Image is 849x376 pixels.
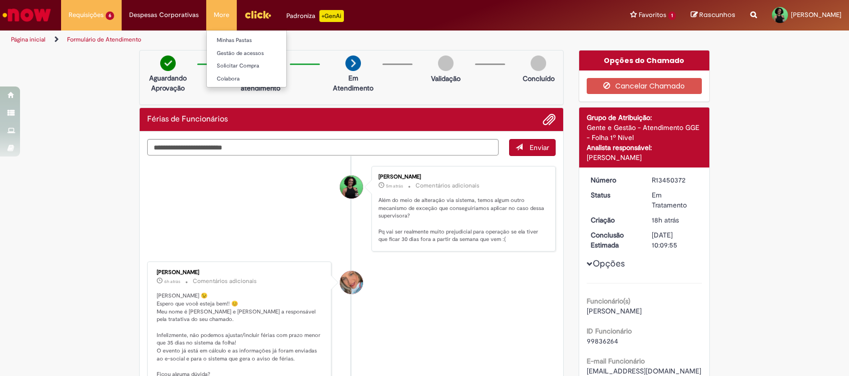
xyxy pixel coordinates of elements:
a: Rascunhos [691,10,735,20]
span: [PERSON_NAME] [791,10,841,19]
span: Favoritos [639,10,666,20]
a: Minhas Pastas [207,35,317,46]
span: [PERSON_NAME] [587,306,642,315]
div: Gente e Gestão - Atendimento GGE - Folha 1º Nível [587,122,702,142]
div: Fernanda Gabriela De Oliveira Benedito [340,175,363,198]
p: Além do meio de alteração via sistema, temos algum outro mecanismo de exceção que conseguiriamos ... [378,196,545,243]
img: check-circle-green.png [160,55,176,71]
span: 6h atrás [164,278,180,284]
img: img-circle-grey.png [438,55,454,71]
dt: Status [583,190,645,200]
div: Grupo de Atribuição: [587,112,702,122]
a: Solicitar Compra [207,60,317,71]
span: 6 [106,11,114,20]
time: 26/08/2025 20:27:02 [652,215,679,224]
small: Comentários adicionais [415,181,480,190]
button: Cancelar Chamado [587,78,702,94]
span: 18h atrás [652,215,679,224]
img: click_logo_yellow_360x200.png [244,7,271,22]
p: Aguardando Aprovação [144,73,192,93]
div: Analista responsável: [587,142,702,152]
ul: Trilhas de página [8,30,559,49]
div: Opções do Chamado [579,50,710,70]
dt: Número [583,175,645,185]
div: R13450372 [652,175,698,185]
div: [DATE] 10:09:55 [652,230,698,250]
span: 1 [668,11,676,20]
dt: Conclusão Estimada [583,230,645,250]
p: +GenAi [319,10,344,22]
ul: More [206,30,287,87]
span: [EMAIL_ADDRESS][DOMAIN_NAME] [587,366,701,375]
time: 27/08/2025 08:27:47 [164,278,180,284]
div: Em Tratamento [652,190,698,210]
span: Enviar [530,143,549,152]
p: Em Atendimento [329,73,377,93]
p: Concluído [523,73,555,83]
span: Rascunhos [699,10,735,19]
h2: Férias de Funcionários Histórico de tíquete [147,115,228,124]
a: Colabora [207,73,317,84]
a: Página inicial [11,35,46,43]
b: Funcionário(s) [587,296,630,305]
small: Comentários adicionais [193,277,257,285]
img: ServiceNow [1,5,53,25]
b: E-mail Funcionário [587,356,645,365]
span: Despesas Corporativas [129,10,199,20]
a: Gestão de acessos [207,48,317,59]
p: Validação [431,73,461,83]
button: Adicionar anexos [543,113,556,126]
button: Enviar [509,139,556,156]
span: 99836264 [587,336,618,345]
div: Padroniza [286,10,344,22]
time: 27/08/2025 14:37:42 [386,183,403,189]
img: arrow-next.png [345,55,361,71]
span: Requisições [69,10,104,20]
span: 5m atrás [386,183,403,189]
a: Formulário de Atendimento [67,35,141,43]
div: 26/08/2025 21:27:02 [652,215,698,225]
img: img-circle-grey.png [531,55,546,71]
div: [PERSON_NAME] [378,174,545,180]
b: ID Funcionário [587,326,632,335]
div: Jacqueline Andrade Galani [340,271,363,294]
dt: Criação [583,215,645,225]
span: More [214,10,229,20]
div: [PERSON_NAME] [157,269,323,275]
div: [PERSON_NAME] [587,152,702,162]
textarea: Digite sua mensagem aqui... [147,139,499,156]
